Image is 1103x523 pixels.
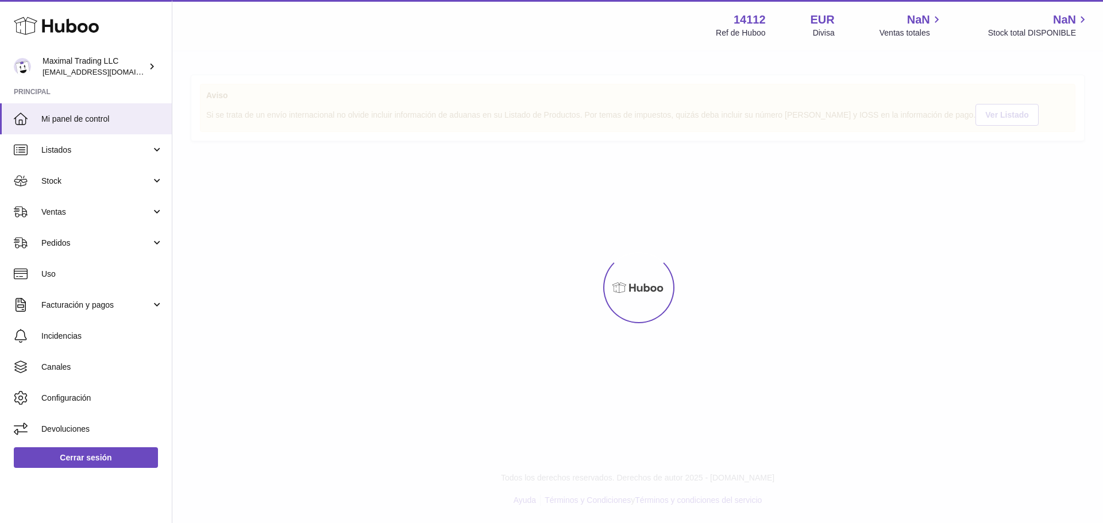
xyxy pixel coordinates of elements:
[41,207,151,218] span: Ventas
[43,56,146,78] div: Maximal Trading LLC
[716,28,765,38] div: Ref de Huboo
[811,12,835,28] strong: EUR
[988,12,1089,38] a: NaN Stock total DISPONIBLE
[41,238,151,249] span: Pedidos
[41,424,163,435] span: Devoluciones
[14,58,31,75] img: internalAdmin-14112@internal.huboo.com
[41,331,163,342] span: Incidencias
[14,447,158,468] a: Cerrar sesión
[734,12,766,28] strong: 14112
[41,269,163,280] span: Uso
[43,67,169,76] span: [EMAIL_ADDRESS][DOMAIN_NAME]
[41,300,151,311] span: Facturación y pagos
[988,28,1089,38] span: Stock total DISPONIBLE
[41,393,163,404] span: Configuración
[41,145,151,156] span: Listados
[41,176,151,187] span: Stock
[907,12,930,28] span: NaN
[880,12,943,38] a: NaN Ventas totales
[41,114,163,125] span: Mi panel de control
[813,28,835,38] div: Divisa
[880,28,943,38] span: Ventas totales
[1053,12,1076,28] span: NaN
[41,362,163,373] span: Canales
